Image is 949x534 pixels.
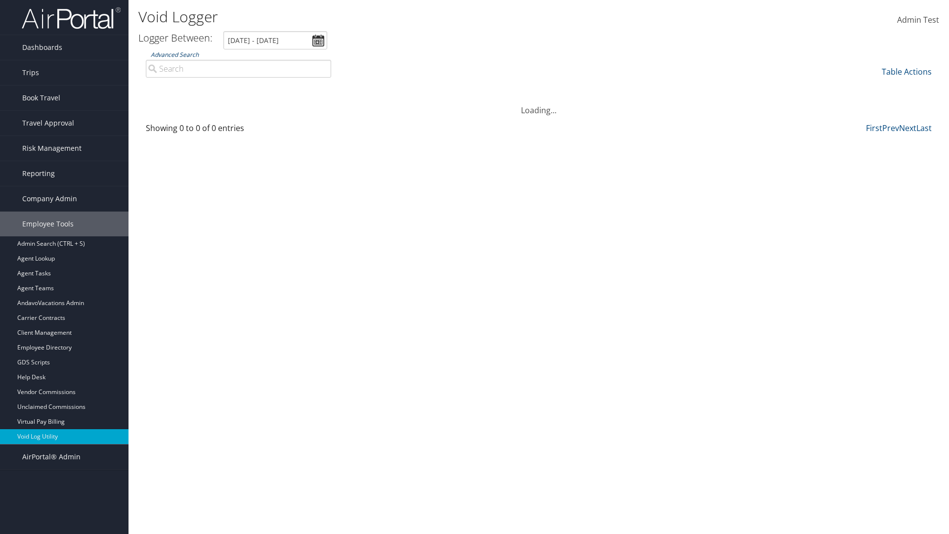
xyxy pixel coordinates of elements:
span: Trips [22,60,39,85]
a: Advanced Search [151,50,199,59]
a: Last [916,123,932,133]
span: Dashboards [22,35,62,60]
span: Admin Test [897,14,939,25]
div: Showing 0 to 0 of 0 entries [146,122,331,139]
span: AirPortal® Admin [22,445,81,469]
span: Book Travel [22,86,60,110]
span: Reporting [22,161,55,186]
a: First [866,123,882,133]
h1: Void Logger [138,6,672,27]
input: Advanced Search [146,60,331,78]
span: Risk Management [22,136,82,161]
img: airportal-logo.png [22,6,121,30]
a: Prev [882,123,899,133]
a: Admin Test [897,5,939,36]
span: Travel Approval [22,111,74,135]
span: Employee Tools [22,212,74,236]
h3: Logger Between: [138,31,213,44]
div: Loading... [138,92,939,116]
input: [DATE] - [DATE] [223,31,327,49]
span: Company Admin [22,186,77,211]
a: Next [899,123,916,133]
a: Table Actions [882,66,932,77]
